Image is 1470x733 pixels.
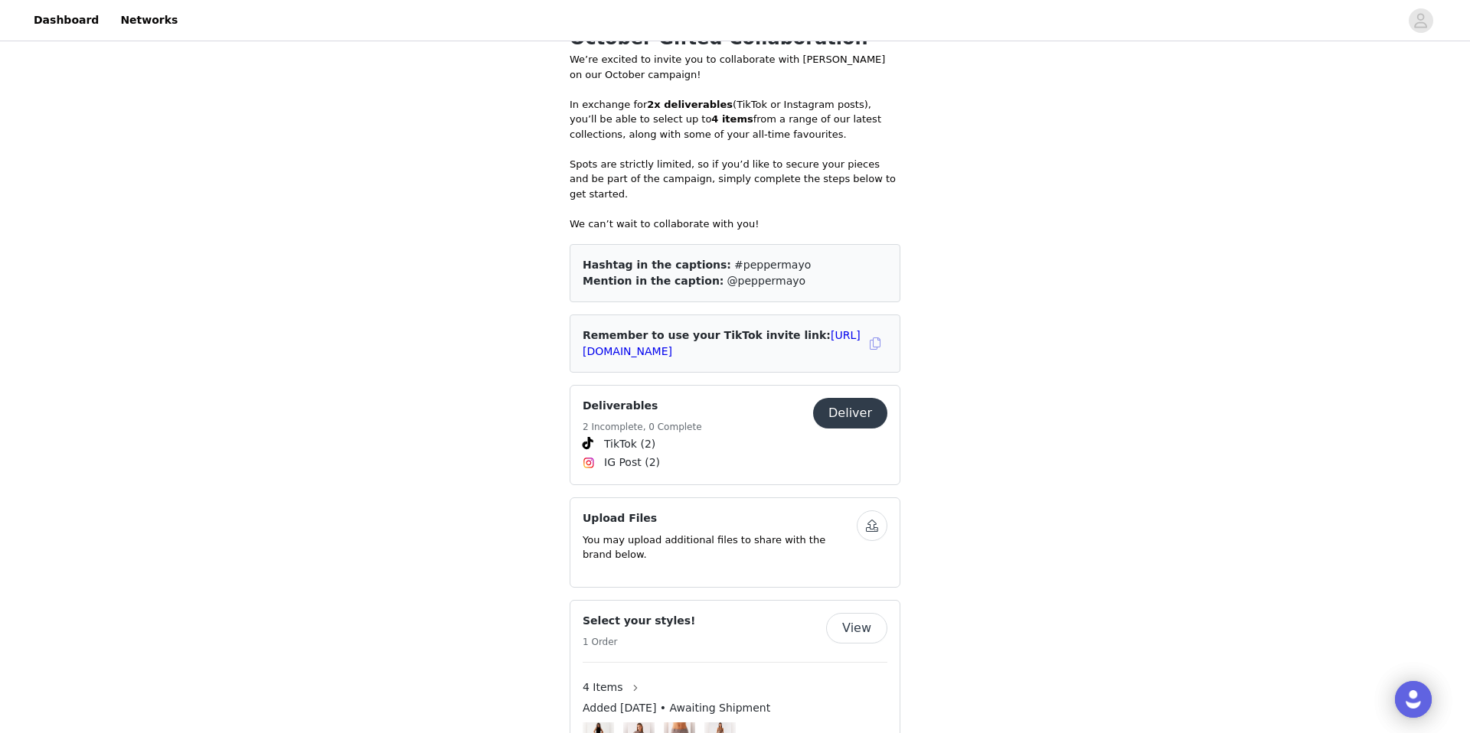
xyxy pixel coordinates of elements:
p: We’re excited to invite you to collaborate with [PERSON_NAME] on our October campaign! [570,52,900,82]
span: Added [DATE] • Awaiting Shipment [583,700,770,716]
a: Networks [111,3,187,37]
span: IG Post (2) [604,454,660,471]
p: In exchange for (TikTok or Instagram posts), you’ll be able to select up to from a range of our l... [570,97,900,142]
div: Deliverables [570,385,900,485]
button: View [826,613,887,643]
span: TikTok (2) [604,436,655,452]
button: Deliver [813,398,887,428]
span: #peppermayo [734,259,811,271]
span: Remember to use your TikTok invite link: [583,329,861,357]
img: Instagram Icon [583,457,595,469]
span: @peppermayo [727,275,805,287]
h5: 1 Order [583,635,695,649]
h5: 2 Incomplete, 0 Complete [583,420,702,434]
a: Dashboard [24,3,108,37]
span: Mention in the caption: [583,275,724,287]
div: Open Intercom Messenger [1395,681,1432,718]
p: You may upload additional files to share with the brand below. [583,533,857,562]
h4: Upload Files [583,510,857,526]
span: Hashtag in the captions: [583,259,731,271]
a: [URL][DOMAIN_NAME] [583,329,861,357]
span: 4 Items [583,679,623,696]
h4: Select your styles! [583,613,695,629]
p: Spots are strictly limited, so if you’d like to secure your pieces and be part of the campaign, s... [570,157,900,202]
strong: 2x deliverables [647,99,733,110]
h4: Deliverables [583,398,702,414]
strong: 4 items [711,113,753,125]
div: avatar [1413,8,1428,33]
p: We can’t wait to collaborate with you! [570,217,900,232]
